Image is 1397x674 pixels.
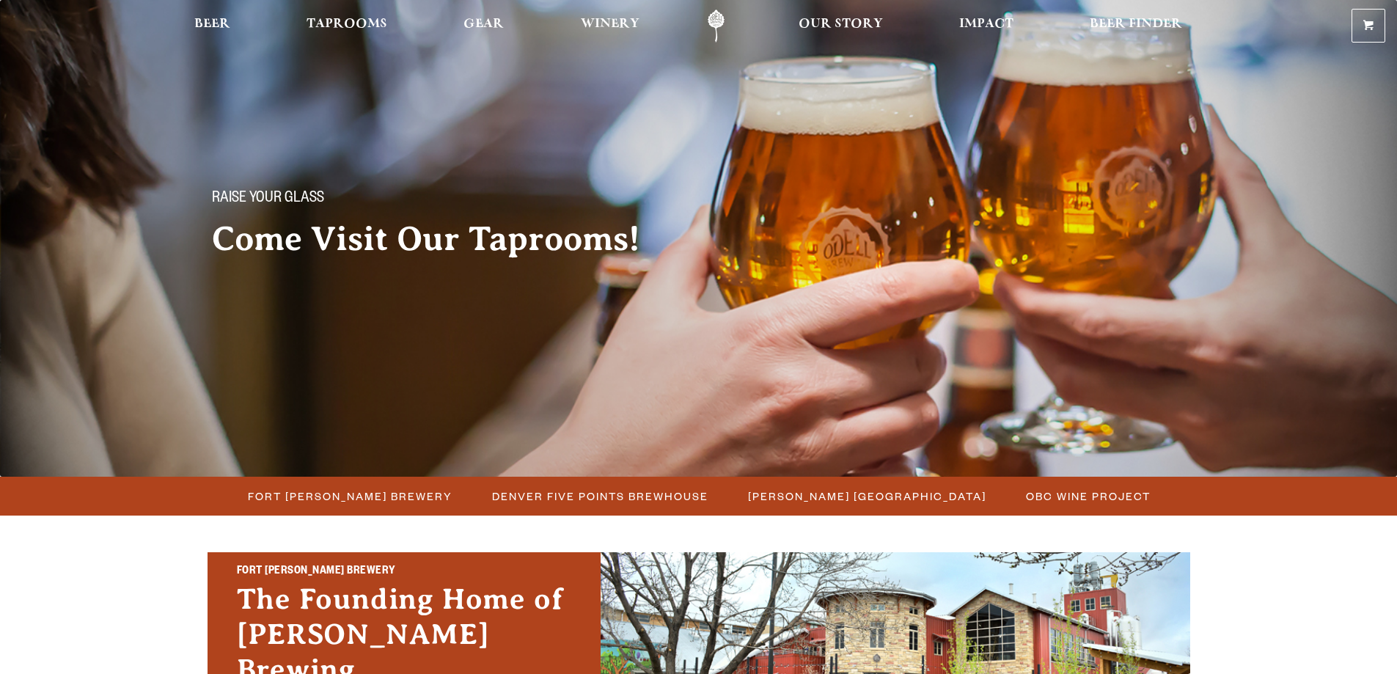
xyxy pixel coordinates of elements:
[1080,10,1192,43] a: Beer Finder
[1026,486,1151,507] span: OBC Wine Project
[454,10,513,43] a: Gear
[1017,486,1158,507] a: OBC Wine Project
[789,10,892,43] a: Our Story
[950,10,1023,43] a: Impact
[689,10,744,43] a: Odell Home
[239,486,460,507] a: Fort [PERSON_NAME] Brewery
[571,10,649,43] a: Winery
[248,486,452,507] span: Fort [PERSON_NAME] Brewery
[212,221,670,257] h2: Come Visit Our Taprooms!
[959,18,1013,30] span: Impact
[307,18,387,30] span: Taprooms
[237,563,571,582] h2: Fort [PERSON_NAME] Brewery
[185,10,240,43] a: Beer
[492,486,708,507] span: Denver Five Points Brewhouse
[483,486,716,507] a: Denver Five Points Brewhouse
[463,18,504,30] span: Gear
[739,486,994,507] a: [PERSON_NAME] [GEOGRAPHIC_DATA]
[297,10,397,43] a: Taprooms
[581,18,639,30] span: Winery
[194,18,230,30] span: Beer
[748,486,986,507] span: [PERSON_NAME] [GEOGRAPHIC_DATA]
[1090,18,1182,30] span: Beer Finder
[212,190,324,209] span: Raise your glass
[799,18,883,30] span: Our Story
